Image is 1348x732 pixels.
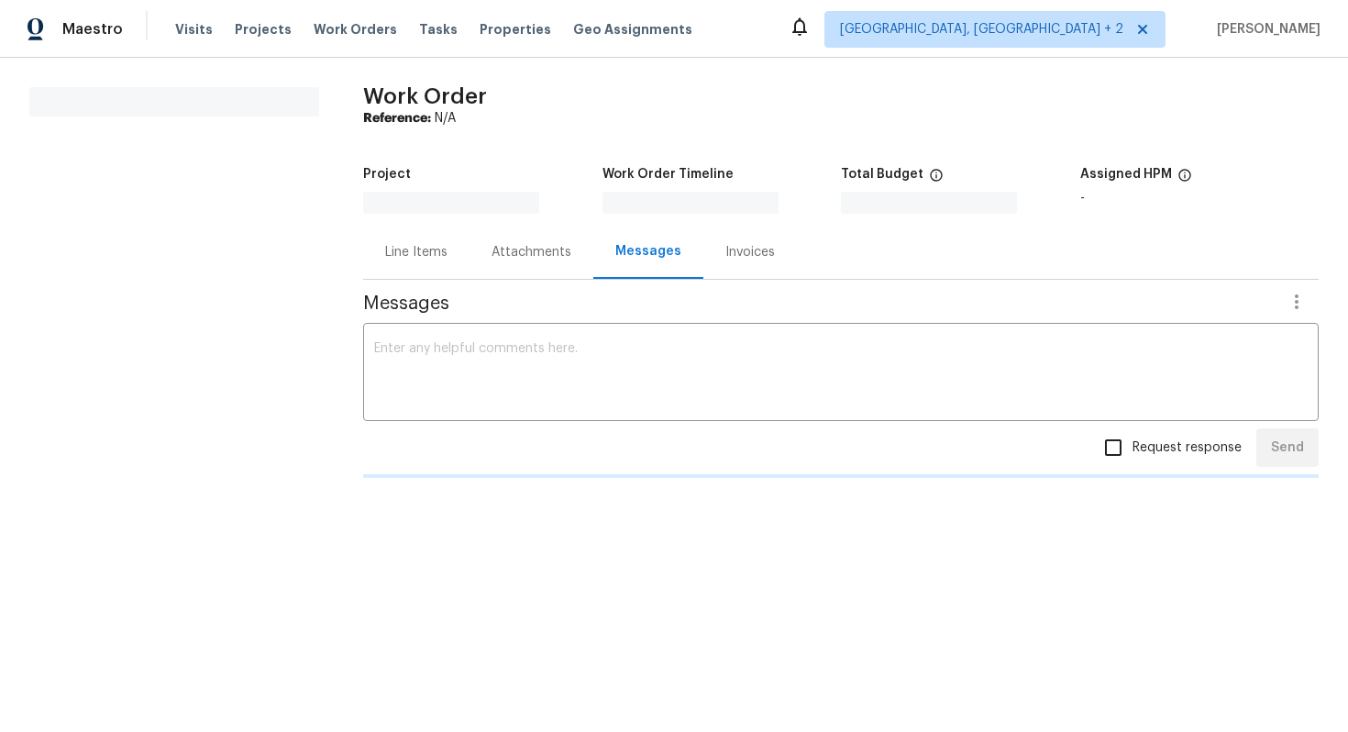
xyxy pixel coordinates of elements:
[492,243,571,261] div: Attachments
[62,20,123,39] span: Maestro
[1177,168,1192,192] span: The hpm assigned to this work order.
[235,20,292,39] span: Projects
[363,109,1319,128] div: N/A
[615,242,681,261] div: Messages
[175,20,213,39] span: Visits
[419,23,458,36] span: Tasks
[314,20,397,39] span: Work Orders
[602,168,734,181] h5: Work Order Timeline
[840,20,1123,39] span: [GEOGRAPHIC_DATA], [GEOGRAPHIC_DATA] + 2
[385,243,447,261] div: Line Items
[1080,192,1320,205] div: -
[725,243,775,261] div: Invoices
[363,112,431,125] b: Reference:
[1133,438,1242,458] span: Request response
[363,85,487,107] span: Work Order
[480,20,551,39] span: Properties
[1210,20,1320,39] span: [PERSON_NAME]
[573,20,692,39] span: Geo Assignments
[363,168,411,181] h5: Project
[929,168,944,192] span: The total cost of line items that have been proposed by Opendoor. This sum includes line items th...
[363,294,1275,313] span: Messages
[1080,168,1172,181] h5: Assigned HPM
[841,168,923,181] h5: Total Budget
